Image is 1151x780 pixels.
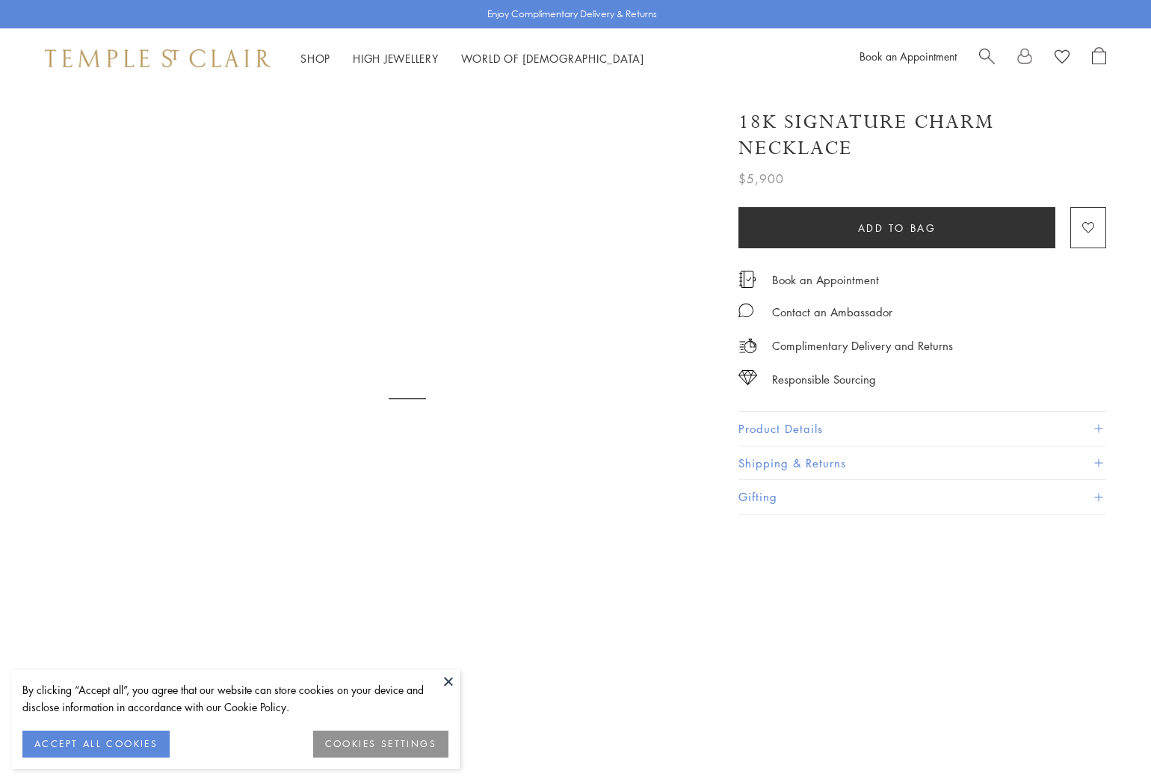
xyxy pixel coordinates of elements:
img: icon_delivery.svg [738,337,757,355]
a: Open Shopping Bag [1092,47,1106,70]
a: ShopShop [300,51,330,66]
a: High JewelleryHigh Jewellery [353,51,439,66]
span: Add to bag [858,220,936,236]
button: COOKIES SETTINGS [313,731,448,758]
span: $5,900 [738,169,784,188]
img: icon_sourcing.svg [738,370,757,385]
a: Search [979,47,995,70]
a: World of [DEMOGRAPHIC_DATA]World of [DEMOGRAPHIC_DATA] [461,51,644,66]
a: View Wishlist [1055,47,1070,70]
iframe: Gorgias live chat messenger [1076,710,1136,765]
nav: Main navigation [300,49,644,68]
a: Book an Appointment [772,271,879,288]
h1: 18K Signature Charm Necklace [738,109,1106,162]
button: ACCEPT ALL COOKIES [22,731,170,758]
p: Enjoy Complimentary Delivery & Returns [487,7,657,22]
div: Responsible Sourcing [772,370,876,389]
button: Gifting [738,480,1106,514]
button: Shipping & Returns [738,446,1106,480]
button: Add to bag [738,207,1055,248]
div: By clicking “Accept all”, you agree that our website can store cookies on your device and disclos... [22,681,448,716]
a: Book an Appointment [860,49,957,64]
p: Complimentary Delivery and Returns [772,337,953,355]
button: Product Details [738,412,1106,446]
div: Contact an Ambassador [772,303,892,322]
img: MessageIcon-01_2.svg [738,303,753,318]
img: Temple St. Clair [45,49,271,67]
img: icon_appointment.svg [738,271,756,288]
